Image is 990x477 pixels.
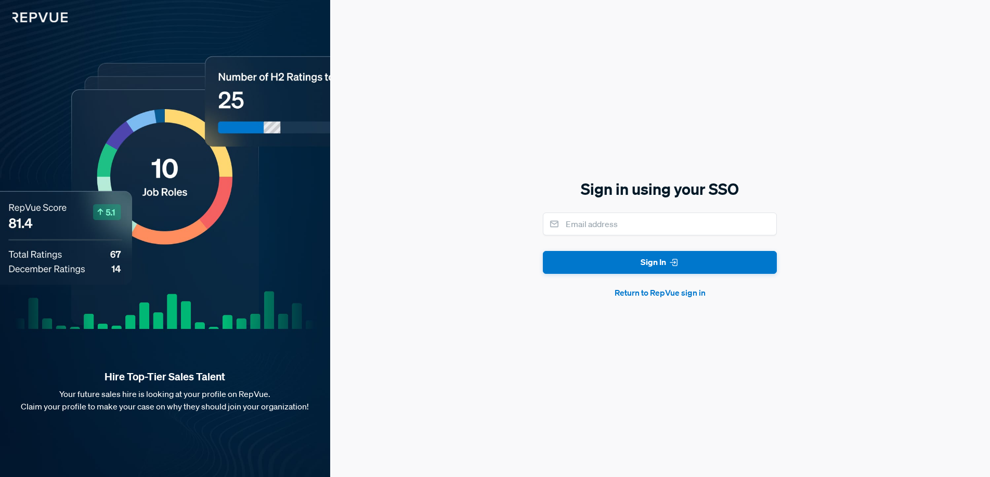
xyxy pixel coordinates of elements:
button: Return to RepVue sign in [543,286,777,299]
h5: Sign in using your SSO [543,178,777,200]
strong: Hire Top-Tier Sales Talent [17,370,314,383]
input: Email address [543,213,777,235]
p: Your future sales hire is looking at your profile on RepVue. Claim your profile to make your case... [17,388,314,413]
button: Sign In [543,251,777,274]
